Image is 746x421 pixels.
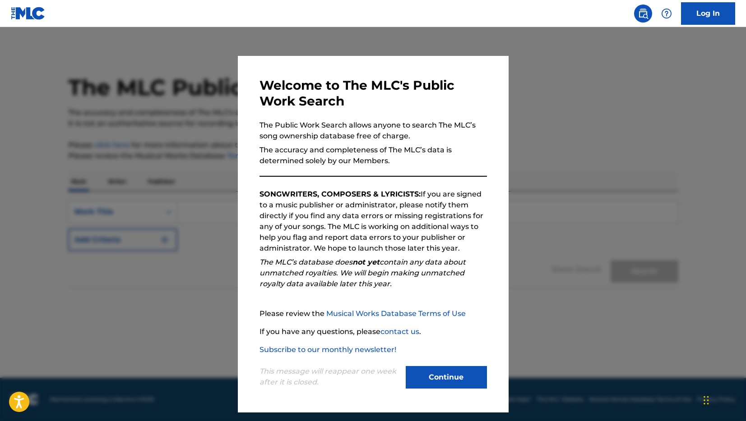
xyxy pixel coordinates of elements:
button: Continue [406,366,487,389]
strong: SONGWRITERS, COMPOSERS & LYRICISTS: [259,190,421,198]
p: If you are signed to a music publisher or administrator, please notify them directly if you find ... [259,189,487,254]
p: If you have any questions, please . [259,326,487,337]
a: Musical Works Database Terms of Use [326,309,466,318]
div: Help [658,5,676,23]
strong: not yet [352,258,380,266]
p: This message will reappear one week after it is closed. [259,366,400,388]
img: MLC Logo [11,7,46,20]
img: search [638,8,649,19]
img: help [661,8,672,19]
a: Log In [681,2,735,25]
a: Public Search [634,5,652,23]
p: Please review the [259,308,487,319]
p: The accuracy and completeness of The MLC’s data is determined solely by our Members. [259,145,487,166]
p: The Public Work Search allows anyone to search The MLC’s song ownership database free of charge. [259,120,487,142]
h3: Welcome to The MLC's Public Work Search [259,78,487,109]
div: Drag [704,387,709,414]
em: The MLC’s database does contain any data about unmatched royalties. We will begin making unmatche... [259,258,466,288]
iframe: Chat Widget [701,378,746,421]
a: contact us [380,327,419,336]
a: Subscribe to our monthly newsletter! [259,345,396,354]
